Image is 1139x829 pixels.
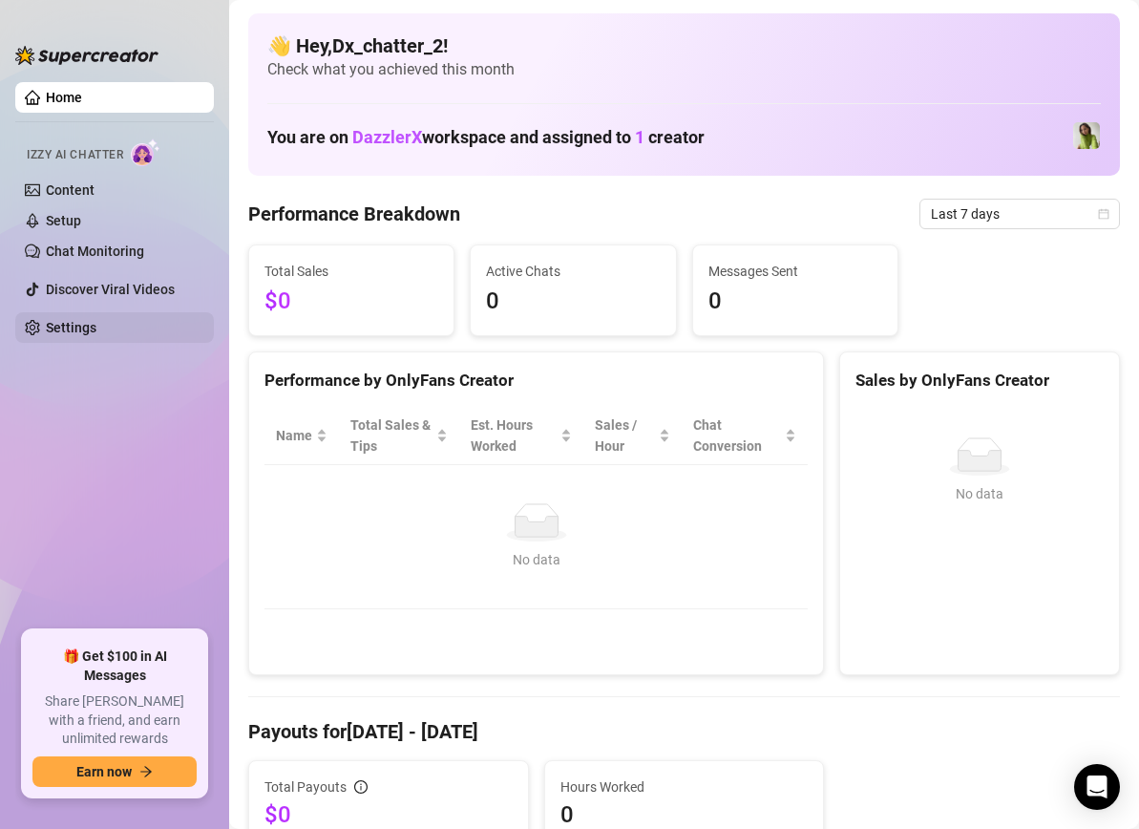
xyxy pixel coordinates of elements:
[76,764,132,779] span: Earn now
[264,261,438,282] span: Total Sales
[352,127,422,147] span: DazzlerX
[264,407,339,465] th: Name
[276,425,312,446] span: Name
[131,138,160,166] img: AI Chatter
[635,127,644,147] span: 1
[267,59,1101,80] span: Check what you achieved this month
[264,776,347,797] span: Total Payouts
[708,284,882,320] span: 0
[693,414,782,457] span: Chat Conversion
[931,200,1108,228] span: Last 7 days
[46,182,95,198] a: Content
[708,261,882,282] span: Messages Sent
[1074,764,1120,810] div: Open Intercom Messenger
[32,692,197,749] span: Share [PERSON_NAME] with a friend, and earn unlimited rewards
[471,414,558,457] div: Est. Hours Worked
[46,244,144,259] a: Chat Monitoring
[1073,122,1100,149] img: Amaia
[264,368,808,393] div: Performance by OnlyFans Creator
[15,46,158,65] img: logo-BBDzfeDw.svg
[46,282,175,297] a: Discover Viral Videos
[350,414,432,457] span: Total Sales & Tips
[560,776,809,797] span: Hours Worked
[46,320,96,335] a: Settings
[855,368,1104,393] div: Sales by OnlyFans Creator
[267,32,1101,59] h4: 👋 Hey, Dx_chatter_2 !
[32,648,197,685] span: 🎁 Get $100 in AI Messages
[264,284,438,320] span: $0
[682,407,809,465] th: Chat Conversion
[46,90,82,105] a: Home
[139,765,153,778] span: arrow-right
[339,407,459,465] th: Total Sales & Tips
[248,201,460,227] h4: Performance Breakdown
[583,407,681,465] th: Sales / Hour
[354,780,368,794] span: info-circle
[486,261,660,282] span: Active Chats
[863,483,1096,504] div: No data
[284,549,789,570] div: No data
[32,756,197,787] button: Earn nowarrow-right
[1098,208,1109,220] span: calendar
[248,718,1120,745] h4: Payouts for [DATE] - [DATE]
[267,127,705,148] h1: You are on workspace and assigned to creator
[486,284,660,320] span: 0
[46,213,81,228] a: Setup
[595,414,654,457] span: Sales / Hour
[27,146,123,164] span: Izzy AI Chatter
